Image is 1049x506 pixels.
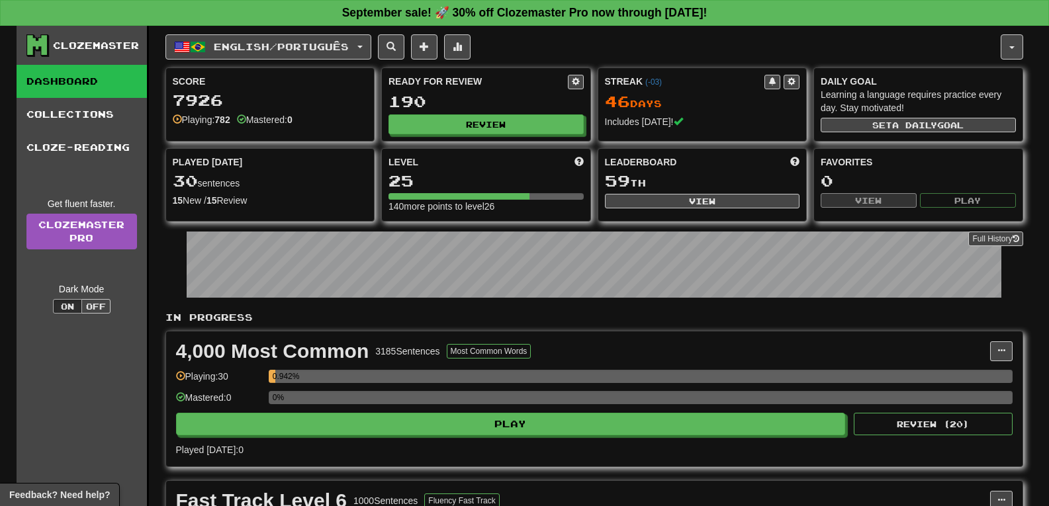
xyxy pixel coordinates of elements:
[605,155,677,169] span: Leaderboard
[176,413,846,435] button: Play
[81,299,111,314] button: Off
[173,173,368,190] div: sentences
[173,75,368,88] div: Score
[17,131,147,164] a: Cloze-Reading
[968,232,1023,246] button: Full History
[821,75,1016,88] div: Daily Goal
[821,193,917,208] button: View
[173,155,243,169] span: Played [DATE]
[26,214,137,249] a: ClozemasterPro
[605,92,630,110] span: 46
[165,34,371,60] button: English/Português
[26,197,137,210] div: Get fluent faster.
[447,344,531,358] button: Most Common Words
[854,413,1013,435] button: Review (20)
[821,118,1016,132] button: Seta dailygoal
[214,41,349,52] span: English / Português
[17,65,147,98] a: Dashboard
[53,299,82,314] button: On
[605,93,800,110] div: Day s
[411,34,437,60] button: Add sentence to collection
[444,34,471,60] button: More stats
[342,6,707,19] strong: September sale! 🚀 30% off Clozemaster Pro now through [DATE]!
[388,173,584,189] div: 25
[237,113,293,126] div: Mastered:
[605,194,800,208] button: View
[790,155,799,169] span: This week in points, UTC
[375,345,439,358] div: 3185 Sentences
[388,93,584,110] div: 190
[821,155,1016,169] div: Favorites
[920,193,1016,208] button: Play
[173,92,368,108] div: 7926
[176,341,369,361] div: 4,000 Most Common
[26,282,137,296] div: Dark Mode
[206,195,217,206] strong: 15
[821,88,1016,114] div: Learning a language requires practice every day. Stay motivated!
[574,155,584,169] span: Score more points to level up
[176,444,244,455] span: Played [DATE]: 0
[173,113,230,126] div: Playing:
[388,155,418,169] span: Level
[9,488,110,501] span: Open feedback widget
[388,75,568,88] div: Ready for Review
[17,98,147,131] a: Collections
[176,391,262,413] div: Mastered: 0
[605,171,630,190] span: 59
[173,194,368,207] div: New / Review
[605,75,765,88] div: Streak
[176,370,262,392] div: Playing: 30
[821,173,1016,189] div: 0
[378,34,404,60] button: Search sentences
[605,173,800,190] div: th
[173,195,183,206] strong: 15
[892,120,937,130] span: a daily
[173,171,198,190] span: 30
[214,114,230,125] strong: 782
[287,114,293,125] strong: 0
[165,311,1023,324] p: In Progress
[605,115,800,128] div: Includes [DATE]!
[388,200,584,213] div: 140 more points to level 26
[645,77,662,87] a: (-03)
[53,39,139,52] div: Clozemaster
[273,370,275,383] div: 0.942%
[388,114,584,134] button: Review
